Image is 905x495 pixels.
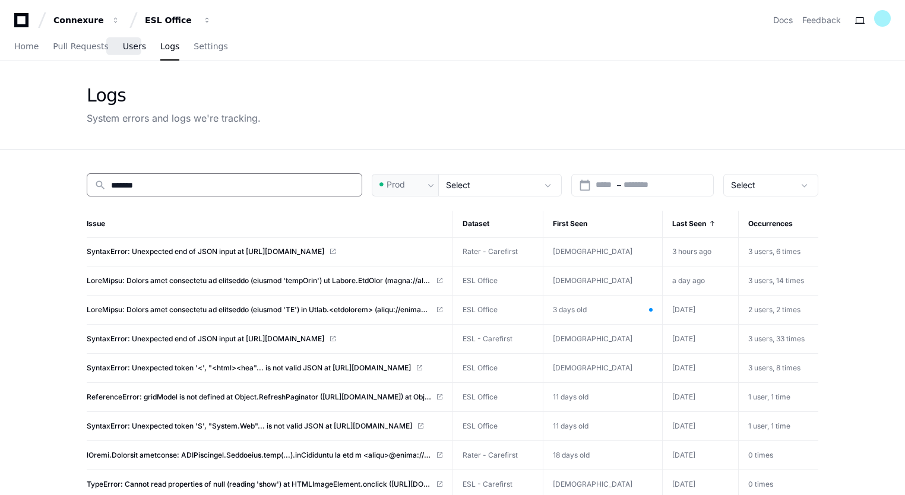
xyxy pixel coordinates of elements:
[543,266,662,295] td: [DEMOGRAPHIC_DATA]
[194,43,227,50] span: Settings
[87,392,443,402] a: ReferenceError: gridModel is not defined at Object.RefreshPaginator ([URL][DOMAIN_NAME]) at Objec...
[543,354,662,382] td: [DEMOGRAPHIC_DATA]
[53,43,108,50] span: Pull Requests
[663,296,739,325] td: [DATE]
[87,305,443,315] a: LoreMipsu: Dolors amet consectetu ad elitseddo (eiusmod 'TE') in Utlab.<etdolorem> (aliqu://enima...
[748,247,800,256] span: 3 users, 6 times
[663,354,739,383] td: [DATE]
[87,450,443,460] a: lOremi.Dolorsit ametconse: ADIPiscingel.Seddoeius.temp(...).inCididuntu la etd m <aliqu>@enima://...
[87,85,261,106] div: Logs
[453,296,543,325] td: ESL Office
[543,325,662,353] td: [DEMOGRAPHIC_DATA]
[663,412,739,441] td: [DATE]
[145,14,196,26] div: ESL Office
[87,334,324,344] span: SyntaxError: Unexpected end of JSON input at [URL][DOMAIN_NAME]
[87,480,431,489] span: TypeError: Cannot read properties of null (reading 'show') at HTMLImageElement.onclick ([URL][DOM...
[446,180,470,190] span: Select
[453,211,543,237] th: Dataset
[94,179,106,191] mat-icon: search
[453,266,543,296] td: ESL Office
[87,421,412,431] span: SyntaxError: Unexpected token 'S', "System.Web"... is not valid JSON at [URL][DOMAIN_NAME]
[543,296,662,324] td: 3 days old
[194,33,227,61] a: Settings
[87,111,261,125] div: System errors and logs we're tracking.
[748,480,773,488] span: 0 times
[748,450,773,459] span: 0 times
[53,33,108,61] a: Pull Requests
[748,392,790,401] span: 1 user, 1 time
[14,33,39,61] a: Home
[160,43,179,50] span: Logs
[49,9,125,31] button: Connexure
[53,14,105,26] div: Connexure
[543,441,662,469] td: 18 days old
[123,33,146,61] a: Users
[87,276,431,285] span: LoreMipsu: Dolors amet consectetu ad elitseddo (eiusmod 'tempOrin') ut Labore.EtdOlor (magna://al...
[87,334,443,344] a: SyntaxError: Unexpected end of JSON input at [URL][DOMAIN_NAME]
[87,305,431,315] span: LoreMipsu: Dolors amet consectetu ad elitseddo (eiusmod 'TE') in Utlab.<etdolorem> (aliqu://enima...
[773,14,793,26] a: Docs
[123,43,146,50] span: Users
[87,363,411,373] span: SyntaxError: Unexpected token '<', "<html><hea"... is not valid JSON at [URL][DOMAIN_NAME]
[663,383,739,412] td: [DATE]
[802,14,841,26] button: Feedback
[739,211,818,237] th: Occurrences
[87,392,431,402] span: ReferenceError: gridModel is not defined at Object.RefreshPaginator ([URL][DOMAIN_NAME]) at Objec...
[579,179,591,191] mat-icon: calendar_today
[387,179,405,191] span: Prod
[87,211,453,237] th: Issue
[748,276,804,285] span: 3 users, 14 times
[748,305,800,314] span: 2 users, 2 times
[543,412,662,440] td: 11 days old
[87,247,324,256] span: SyntaxError: Unexpected end of JSON input at [URL][DOMAIN_NAME]
[453,412,543,441] td: ESL Office
[748,363,800,372] span: 3 users, 8 times
[748,334,805,343] span: 3 users, 33 times
[617,179,621,191] span: –
[453,325,543,354] td: ESL - Carefirst
[672,219,706,229] span: Last Seen
[453,383,543,412] td: ESL Office
[748,421,790,430] span: 1 user, 1 time
[579,179,591,191] button: Open calendar
[663,325,739,354] td: [DATE]
[87,247,443,256] a: SyntaxError: Unexpected end of JSON input at [URL][DOMAIN_NAME]
[160,33,179,61] a: Logs
[543,237,662,266] td: [DEMOGRAPHIC_DATA]
[140,9,216,31] button: ESL Office
[87,480,443,489] a: TypeError: Cannot read properties of null (reading 'show') at HTMLImageElement.onclick ([URL][DOM...
[663,237,739,266] td: 3 hours ago
[663,441,739,470] td: [DATE]
[14,43,39,50] span: Home
[453,354,543,383] td: ESL Office
[453,441,543,470] td: Rater - Carefirst
[453,237,543,266] td: Rater - Carefirst
[87,276,443,285] a: LoreMipsu: Dolors amet consectetu ad elitseddo (eiusmod 'tempOrin') ut Labore.EtdOlor (magna://al...
[663,266,739,296] td: a day ago
[731,180,755,190] span: Select
[543,383,662,411] td: 11 days old
[87,363,443,373] a: SyntaxError: Unexpected token '<', "<html><hea"... is not valid JSON at [URL][DOMAIN_NAME]
[553,219,587,229] span: First Seen
[87,421,443,431] a: SyntaxError: Unexpected token 'S', "System.Web"... is not valid JSON at [URL][DOMAIN_NAME]
[87,450,431,460] span: lOremi.Dolorsit ametconse: ADIPiscingel.Seddoeius.temp(...).inCididuntu la etd m <aliqu>@enima://...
